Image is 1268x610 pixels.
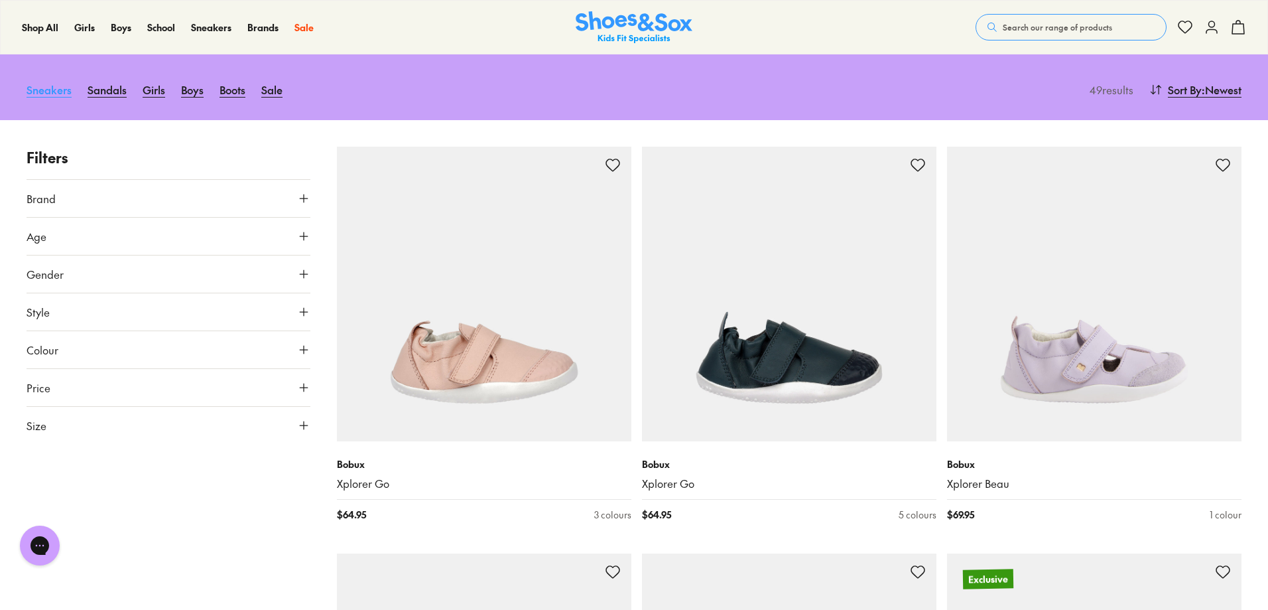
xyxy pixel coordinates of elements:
a: Boys [111,21,131,35]
p: Exclusive [963,569,1013,589]
button: Brand [27,180,310,217]
a: Sneakers [27,75,72,104]
a: School [147,21,175,35]
img: SNS_Logo_Responsive.svg [576,11,692,44]
span: Gender [27,266,64,282]
span: Brand [27,191,56,206]
a: Sneakers [191,21,231,35]
p: Bobux [642,457,936,471]
button: Age [27,218,310,255]
span: Style [27,304,50,320]
span: Age [27,228,46,244]
span: Colour [27,342,58,358]
a: Girls [143,75,165,104]
div: 3 colours [594,508,631,522]
a: Boots [220,75,245,104]
span: Search our range of products [1003,21,1112,33]
span: Size [27,418,46,433]
p: Bobux [337,457,631,471]
button: Style [27,293,310,331]
button: Price [27,369,310,406]
span: $ 64.95 [642,508,671,522]
a: Xplorer Beau [947,477,1241,491]
a: Girls [74,21,95,35]
a: Shop All [22,21,58,35]
button: Colour [27,331,310,368]
span: : Newest [1202,82,1241,98]
p: Bobux [947,457,1241,471]
p: 49 results [1084,82,1133,98]
button: Sort By:Newest [1149,75,1241,104]
div: 5 colours [899,508,936,522]
a: Brands [247,21,279,35]
span: Price [27,380,50,396]
button: Size [27,407,310,444]
div: 1 colour [1210,508,1241,522]
span: $ 69.95 [947,508,974,522]
a: Shoes & Sox [576,11,692,44]
span: Sort By [1168,82,1202,98]
a: Xplorer Go [642,477,936,491]
a: Sale [294,21,314,35]
p: Filters [27,147,310,169]
a: Boys [181,75,204,104]
button: Gender [27,256,310,293]
a: Sale [261,75,283,104]
button: Search our range of products [976,14,1167,40]
iframe: Gorgias live chat messenger [13,521,66,570]
span: $ 64.95 [337,508,366,522]
a: Xplorer Go [337,477,631,491]
a: Sandals [88,75,127,104]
